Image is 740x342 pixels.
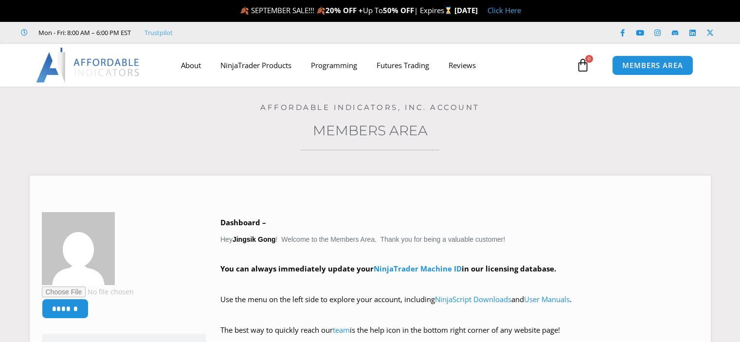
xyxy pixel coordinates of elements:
img: 3e961ded3c57598c38b75bad42f30339efeb9c3e633a926747af0a11817a7dee [42,212,115,285]
a: Programming [301,54,367,76]
a: team [333,325,350,335]
span: 🍂 SEPTEMBER SALE!!! 🍂 Up To | Expires [240,5,454,15]
a: User Manuals [524,294,570,304]
strong: 50% OFF [383,5,414,15]
a: NinjaScript Downloads [435,294,511,304]
span: 0 [585,55,593,63]
a: About [171,54,211,76]
img: LogoAI | Affordable Indicators – NinjaTrader [36,48,141,83]
strong: You can always immediately update your in our licensing database. [220,264,556,273]
a: Members Area [313,122,428,139]
span: MEMBERS AREA [622,62,683,69]
a: NinjaTrader Machine ID [374,264,462,273]
a: Futures Trading [367,54,439,76]
strong: Jingsik Gong [233,235,276,243]
a: MEMBERS AREA [612,55,693,75]
strong: [DATE] [454,5,478,15]
a: Trustpilot [144,27,173,38]
a: Affordable Indicators, Inc. Account [260,103,480,112]
img: ⌛ [445,7,452,14]
strong: 20% OFF + [325,5,363,15]
p: Use the menu on the left side to explore your account, including and . [220,293,699,320]
a: Click Here [487,5,521,15]
span: Mon - Fri: 8:00 AM – 6:00 PM EST [36,27,131,38]
a: 0 [561,51,604,79]
nav: Menu [171,54,574,76]
b: Dashboard – [220,217,266,227]
a: Reviews [439,54,486,76]
a: NinjaTrader Products [211,54,301,76]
